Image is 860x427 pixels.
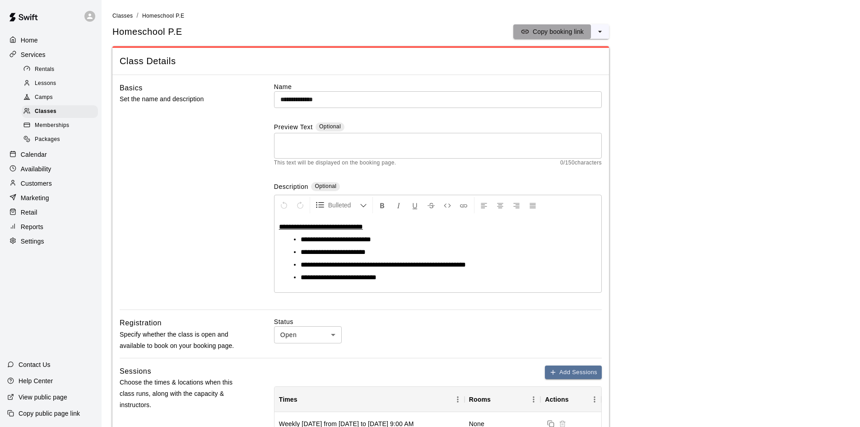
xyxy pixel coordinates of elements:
[276,197,292,213] button: Undo
[112,12,133,19] a: Classes
[35,79,56,88] span: Lessons
[120,55,602,67] span: Class Details
[274,122,313,133] label: Preview Text
[142,13,184,19] span: Homeschool P.E
[315,183,336,189] span: Optional
[451,393,465,406] button: Menu
[274,182,308,192] label: Description
[19,409,80,418] p: Copy public page link
[120,329,245,352] p: Specify whether the class is open and available to book on your booking page.
[465,387,540,412] div: Rooms
[35,65,55,74] span: Rentals
[21,50,46,59] p: Services
[22,119,102,133] a: Memberships
[407,197,423,213] button: Format Underline
[22,62,102,76] a: Rentals
[120,366,151,377] h6: Sessions
[513,24,591,39] button: Copy booking link
[22,63,98,76] div: Rentals
[7,206,94,219] a: Retail
[22,133,102,147] a: Packages
[557,419,568,427] span: Sessions cannot be deleted because they already have registrations. Please use the Calendar page ...
[7,177,94,190] a: Customers
[274,159,396,168] span: This text will be displayed on the booking page.
[35,135,60,144] span: Packages
[493,197,508,213] button: Center Align
[423,197,439,213] button: Format Strikethrough
[35,107,56,116] span: Classes
[545,366,602,380] button: Add Sessions
[21,36,38,45] p: Home
[120,317,162,329] h6: Registration
[391,197,406,213] button: Format Italics
[456,197,471,213] button: Insert Link
[591,24,609,39] button: select merge strategy
[476,197,492,213] button: Left Align
[279,387,298,412] div: Times
[328,201,360,210] span: Bulleted List
[21,208,37,217] p: Retail
[21,237,44,246] p: Settings
[7,220,94,234] a: Reports
[509,197,524,213] button: Right Align
[527,393,540,406] button: Menu
[375,197,390,213] button: Format Bold
[588,393,601,406] button: Menu
[525,197,540,213] button: Justify Align
[22,133,98,146] div: Packages
[540,387,601,412] div: Actions
[7,148,94,161] a: Calendar
[22,105,102,119] a: Classes
[293,197,308,213] button: Redo
[274,326,342,343] div: Open
[22,77,98,90] div: Lessons
[513,24,609,39] div: split button
[21,164,51,174] p: Availability
[298,393,310,406] button: Sort
[274,387,465,412] div: Times
[120,377,245,411] p: Choose the times & locations when this class runs, along with the capacity & instructors.
[21,179,52,188] p: Customers
[19,393,67,402] p: View public page
[533,27,584,36] p: Copy booking link
[440,197,455,213] button: Insert Code
[7,191,94,205] a: Marketing
[22,119,98,132] div: Memberships
[22,105,98,118] div: Classes
[22,91,102,105] a: Camps
[274,317,602,326] label: Status
[112,26,182,38] h5: Homeschool P.E
[7,162,94,176] a: Availability
[7,33,94,47] a: Home
[19,360,51,369] p: Contact Us
[35,121,69,130] span: Memberships
[35,93,53,102] span: Camps
[19,376,53,385] p: Help Center
[312,197,371,213] button: Formatting Options
[120,82,143,94] h6: Basics
[22,76,102,90] a: Lessons
[112,11,849,21] nav: breadcrumb
[560,159,602,168] span: 0 / 150 characters
[21,193,49,202] p: Marketing
[22,91,98,104] div: Camps
[136,11,138,20] li: /
[545,387,568,412] div: Actions
[7,48,94,61] a: Services
[21,222,43,231] p: Reports
[120,94,245,105] p: Set the name and description
[469,387,491,412] div: Rooms
[7,235,94,248] a: Settings
[491,393,503,406] button: Sort
[319,123,341,130] span: Optional
[274,82,602,91] label: Name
